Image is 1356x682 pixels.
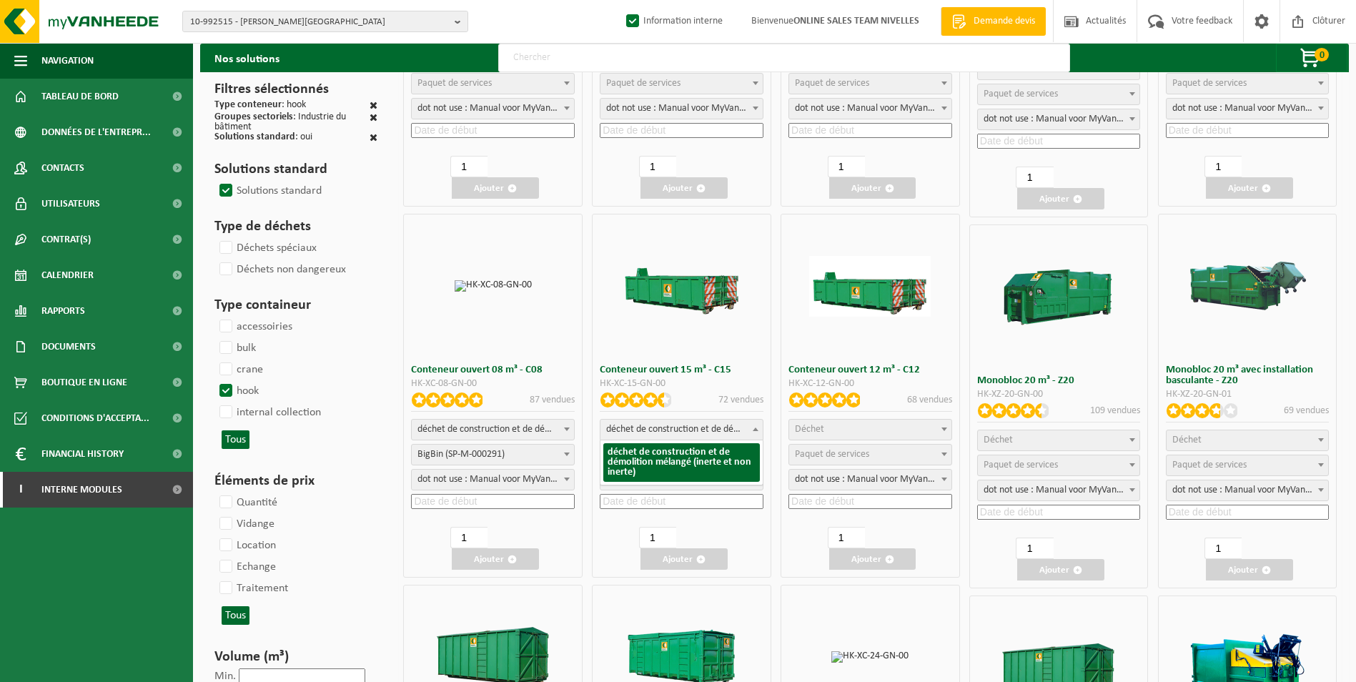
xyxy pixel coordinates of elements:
[182,11,468,32] button: 10-992515 - [PERSON_NAME][GEOGRAPHIC_DATA]
[41,186,100,222] span: Utilisateurs
[1017,188,1104,209] button: Ajouter
[222,606,249,625] button: Tous
[621,256,743,317] img: HK-XC-15-GN-00
[214,132,312,144] div: : oui
[411,469,575,490] span: dot not use : Manual voor MyVanheede
[217,316,292,337] label: accessoiries
[600,99,763,119] span: dot not use : Manual voor MyVanheede
[1167,480,1329,500] span: dot not use : Manual voor MyVanheede
[640,177,728,199] button: Ajouter
[1206,559,1293,580] button: Ajouter
[217,492,277,513] label: Quantité
[41,257,94,293] span: Calendrier
[214,470,377,492] h3: Éléments de prix
[600,419,763,440] span: déchet de construction et de démolition mélangé (inerte et non inerte)
[1276,44,1347,72] button: 0
[217,402,321,423] label: internal collection
[41,365,127,400] span: Boutique en ligne
[789,470,951,490] span: dot not use : Manual voor MyVanheede
[452,177,539,199] button: Ajouter
[795,449,869,460] span: Paquet de services
[214,79,377,100] h3: Filtres sélectionnés
[411,98,575,119] span: dot not use : Manual voor MyVanheede
[217,180,322,202] label: Solutions standard
[606,78,681,89] span: Paquet de services
[793,16,919,26] strong: ONLINE SALES TEAM NIVELLES
[41,79,119,114] span: Tableau de bord
[977,134,1141,149] input: Date de début
[1315,48,1329,61] span: 0
[978,109,1140,129] span: dot not use : Manual voor MyVanheede
[217,237,317,259] label: Déchets spéciaux
[217,578,288,599] label: Traitement
[411,123,575,138] input: Date de début
[1166,98,1330,119] span: dot not use : Manual voor MyVanheede
[970,14,1039,29] span: Demande devis
[41,400,149,436] span: Conditions d'accepta...
[214,646,377,668] h3: Volume (m³)
[214,216,377,237] h3: Type de déchets
[498,44,1070,72] input: Chercher
[41,43,94,79] span: Navigation
[41,329,96,365] span: Documents
[214,159,377,180] h3: Solutions standard
[217,259,346,280] label: Déchets non dangereux
[455,280,532,292] img: HK-XC-08-GN-00
[600,420,763,440] span: déchet de construction et de démolition mélangé (inerte et non inerte)
[1172,435,1202,445] span: Déchet
[828,527,865,548] input: 1
[214,132,295,142] span: Solutions standard
[809,256,931,317] img: HK-XC-12-GN-00
[411,379,575,389] div: HK-XC-08-GN-00
[977,505,1141,520] input: Date de début
[214,671,236,682] label: Min.
[1166,505,1330,520] input: Date de début
[977,480,1141,501] span: dot not use : Manual voor MyVanheede
[1284,403,1329,418] p: 69 vendues
[977,109,1141,130] span: dot not use : Manual voor MyVanheede
[412,99,574,119] span: dot not use : Manual voor MyVanheede
[718,392,763,407] p: 72 vendues
[411,419,575,440] span: déchet de construction et de démolition mélangé (inerte et non inerte)
[1166,365,1330,386] h3: Monobloc 20 m³ avec installation basculante - Z20
[214,99,282,110] span: Type conteneur
[1016,538,1053,559] input: 1
[977,375,1141,386] h3: Monobloc 20 m³ - Z20
[1016,167,1053,188] input: 1
[603,443,760,482] li: déchet de construction et de démolition mélangé (inerte et non inerte)
[977,390,1141,400] div: HK-XZ-20-GN-00
[222,430,249,449] button: Tous
[788,494,952,509] input: Date de début
[600,365,763,375] h3: Conteneur ouvert 15 m³ - C15
[1204,538,1242,559] input: 1
[217,556,276,578] label: Echange
[978,480,1140,500] span: dot not use : Manual voor MyVanheede
[640,548,728,570] button: Ajouter
[828,156,865,177] input: 1
[984,435,1013,445] span: Déchet
[600,123,763,138] input: Date de début
[788,379,952,389] div: HK-XC-12-GN-00
[217,359,263,380] label: crane
[795,424,824,435] span: Déchet
[984,460,1058,470] span: Paquet de services
[214,112,370,132] div: : Industrie du bâtiment
[450,156,488,177] input: 1
[411,444,575,465] span: BigBin (SP-M-000291)
[600,98,763,119] span: dot not use : Manual voor MyVanheede
[829,548,916,570] button: Ajouter
[41,472,122,508] span: Interne modules
[1166,123,1330,138] input: Date de début
[14,472,27,508] span: I
[623,11,723,32] label: Information interne
[789,99,951,119] span: dot not use : Manual voor MyVanheede
[639,156,676,177] input: 1
[530,392,575,407] p: 87 vendues
[450,527,488,548] input: 1
[998,236,1119,357] img: HK-XZ-20-GN-00
[1166,480,1330,501] span: dot not use : Manual voor MyVanheede
[214,112,293,122] span: Groupes sectoriels
[1206,177,1293,199] button: Ajouter
[217,380,259,402] label: hook
[1187,256,1308,317] img: HK-XZ-20-GN-01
